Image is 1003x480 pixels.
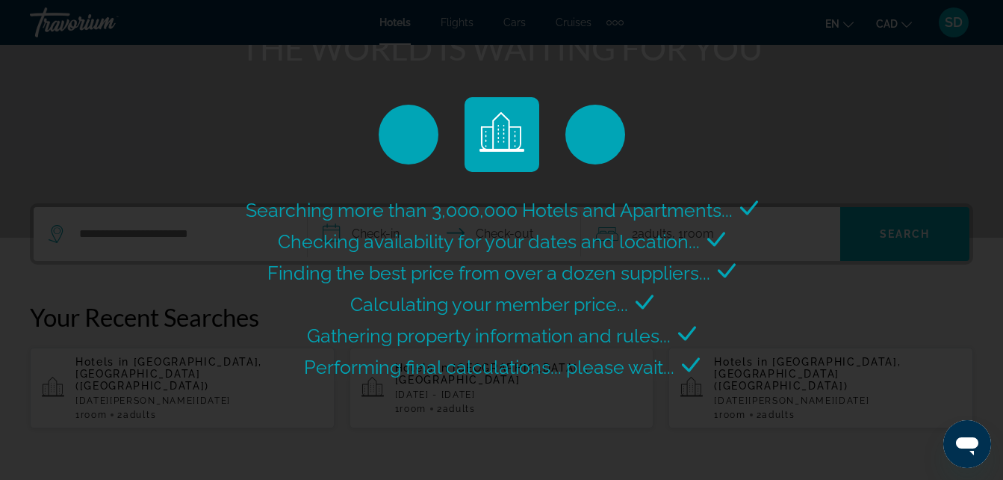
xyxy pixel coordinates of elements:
[307,324,671,347] span: Gathering property information and rules...
[304,356,674,378] span: Performing final calculations... please wait...
[278,230,700,253] span: Checking availability for your dates and location...
[246,199,733,221] span: Searching more than 3,000,000 Hotels and Apartments...
[267,262,710,284] span: Finding the best price from over a dozen suppliers...
[943,420,991,468] iframe: Button to launch messaging window
[350,293,628,316] span: Calculating your member price...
